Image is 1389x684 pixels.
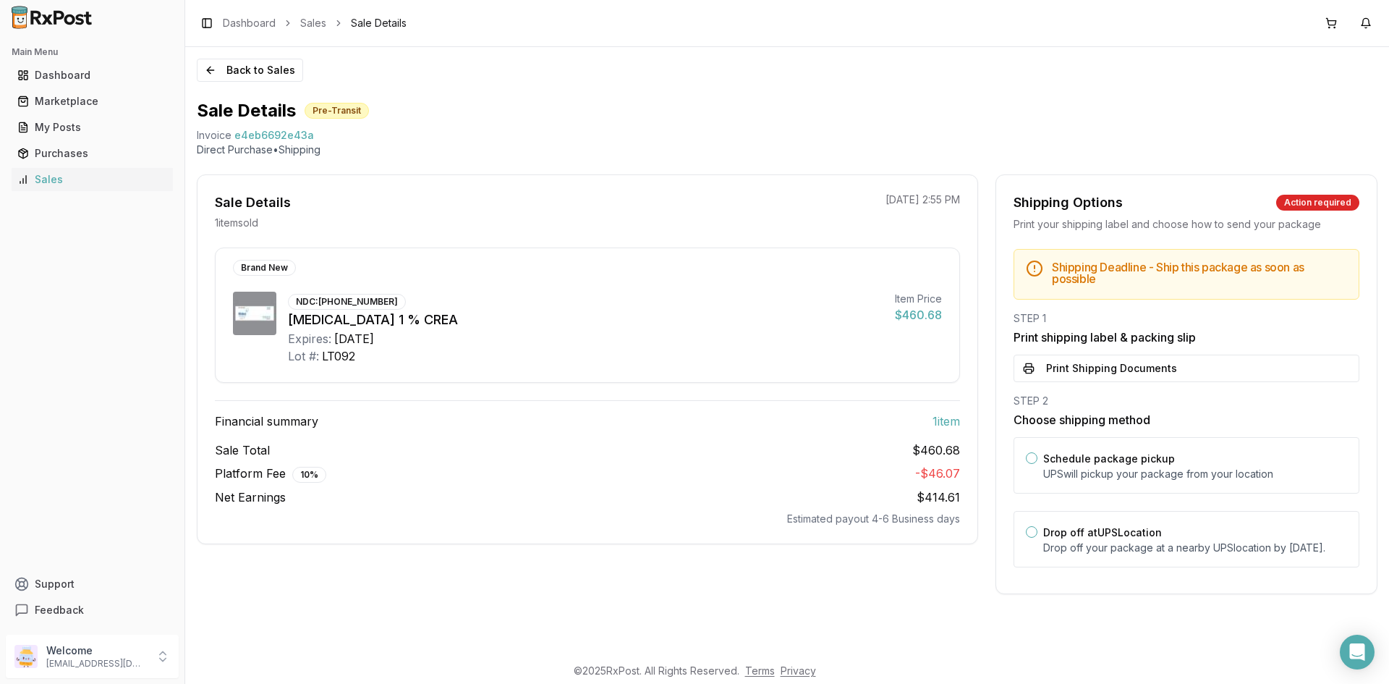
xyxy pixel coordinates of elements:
[12,88,173,114] a: Marketplace
[292,467,326,483] div: 10 %
[300,16,326,30] a: Sales
[12,114,173,140] a: My Posts
[895,292,942,306] div: Item Price
[12,166,173,193] a: Sales
[197,99,296,122] h1: Sale Details
[197,128,231,143] div: Invoice
[1340,635,1375,670] div: Open Intercom Messenger
[12,62,173,88] a: Dashboard
[215,442,270,459] span: Sale Total
[288,310,883,330] div: [MEDICAL_DATA] 1 % CREA
[781,664,816,677] a: Privacy
[233,292,276,335] img: Winlevi 1 % CREA
[351,16,407,30] span: Sale Details
[233,260,296,276] div: Brand New
[223,16,407,30] nav: breadcrumb
[215,413,318,430] span: Financial summary
[288,330,331,347] div: Expires:
[322,347,355,365] div: LT092
[215,489,286,506] span: Net Earnings
[1276,195,1359,211] div: Action required
[1014,394,1359,408] div: STEP 2
[1014,329,1359,346] h3: Print shipping label & packing slip
[1043,452,1175,465] label: Schedule package pickup
[12,140,173,166] a: Purchases
[17,68,167,83] div: Dashboard
[197,59,303,82] button: Back to Sales
[1043,467,1347,481] p: UPS will pickup your package from your location
[885,193,960,207] p: [DATE] 2:55 PM
[215,216,258,230] p: 1 item sold
[915,466,960,481] span: - $46.07
[215,193,291,213] div: Sale Details
[933,413,960,430] span: 1 item
[895,306,942,324] div: $460.68
[745,664,775,677] a: Terms
[17,146,167,161] div: Purchases
[197,143,1377,157] p: Direct Purchase • Shipping
[6,168,179,191] button: Sales
[6,571,179,597] button: Support
[917,490,960,504] span: $414.61
[1014,411,1359,428] h3: Choose shipping method
[234,128,314,143] span: e4eb6692e43a
[1043,541,1347,555] p: Drop off your package at a nearby UPS location by [DATE] .
[288,347,319,365] div: Lot #:
[6,90,179,113] button: Marketplace
[46,658,147,670] p: [EMAIL_ADDRESS][DOMAIN_NAME]
[1052,261,1347,284] h5: Shipping Deadline - Ship this package as soon as possible
[6,142,179,165] button: Purchases
[17,172,167,187] div: Sales
[1014,217,1359,232] div: Print your shipping label and choose how to send your package
[12,46,173,58] h2: Main Menu
[14,645,38,668] img: User avatar
[6,116,179,139] button: My Posts
[46,643,147,658] p: Welcome
[17,94,167,109] div: Marketplace
[1014,193,1123,213] div: Shipping Options
[17,120,167,135] div: My Posts
[223,16,276,30] a: Dashboard
[334,330,374,347] div: [DATE]
[1043,526,1162,539] label: Drop off at UPS Location
[6,64,179,87] button: Dashboard
[1014,355,1359,382] button: Print Shipping Documents
[1014,311,1359,326] div: STEP 1
[215,512,960,526] div: Estimated payout 4-6 Business days
[215,465,326,483] span: Platform Fee
[288,294,406,310] div: NDC: [PHONE_NUMBER]
[6,6,98,29] img: RxPost Logo
[6,597,179,623] button: Feedback
[912,442,960,459] span: $460.68
[35,603,84,617] span: Feedback
[305,103,369,119] div: Pre-Transit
